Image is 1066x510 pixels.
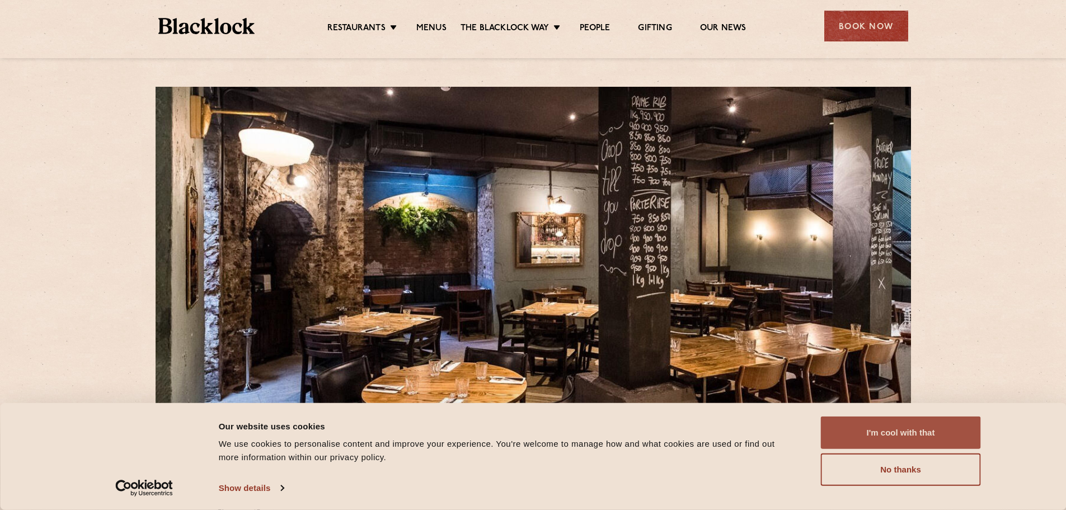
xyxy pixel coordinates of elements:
img: BL_Textured_Logo-footer-cropped.svg [158,18,255,34]
a: Show details [219,480,284,497]
a: The Blacklock Way [461,23,549,35]
a: Gifting [638,23,671,35]
a: Our News [700,23,746,35]
div: Book Now [824,11,908,41]
a: People [580,23,610,35]
a: Usercentrics Cookiebot - opens in a new window [95,480,193,497]
button: No thanks [821,453,981,486]
div: We use cookies to personalise content and improve your experience. You're welcome to manage how a... [219,437,796,464]
button: I'm cool with that [821,417,981,449]
a: Restaurants [327,23,386,35]
div: Our website uses cookies [219,419,796,433]
a: Menus [416,23,447,35]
